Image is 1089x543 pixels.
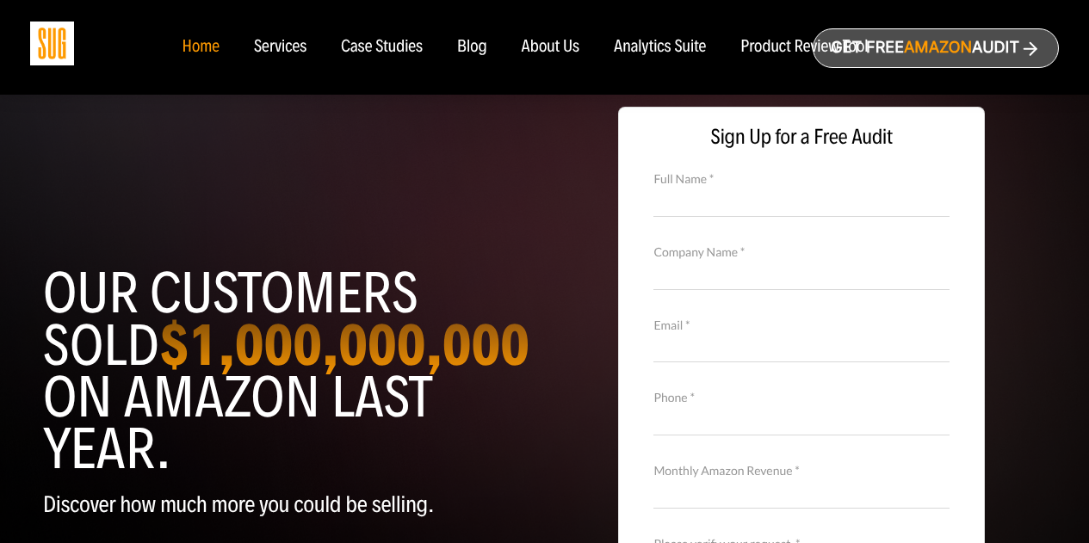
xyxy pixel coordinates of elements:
img: Sug [30,22,74,65]
span: Amazon [904,39,972,57]
label: Full Name * [653,170,950,188]
a: Services [254,38,306,57]
a: Get freeAmazonAudit [813,28,1059,68]
p: Discover how much more you could be selling. [43,492,532,517]
a: Product Review Tool [740,38,868,57]
label: Phone * [653,388,950,407]
a: About Us [522,38,580,57]
input: Contact Number * [653,405,950,435]
input: Company Name * [653,259,950,289]
label: Company Name * [653,243,950,262]
span: Sign Up for a Free Audit [636,125,967,150]
input: Monthly Amazon Revenue * [653,478,950,509]
input: Full Name * [653,186,950,216]
h1: Our customers sold on Amazon last year. [43,268,532,475]
a: Blog [457,38,487,57]
input: Email * [653,332,950,362]
a: Case Studies [341,38,423,57]
a: Home [182,38,219,57]
a: Analytics Suite [614,38,706,57]
label: Email * [653,316,950,335]
label: Monthly Amazon Revenue * [653,461,950,480]
strong: $1,000,000,000 [159,310,529,380]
